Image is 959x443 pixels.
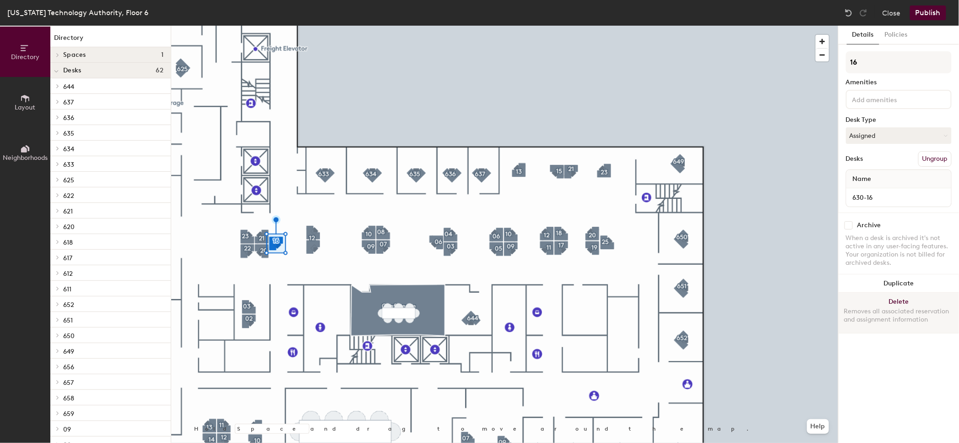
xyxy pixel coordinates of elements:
[846,79,952,86] div: Amenities
[63,270,73,278] span: 612
[851,93,933,104] input: Add amenities
[63,145,74,153] span: 634
[3,154,48,162] span: Neighborhoods
[63,208,73,215] span: 621
[848,171,876,187] span: Name
[63,192,74,200] span: 622
[63,51,86,59] span: Spaces
[63,114,74,122] span: 636
[63,301,74,309] span: 652
[63,176,74,184] span: 625
[846,234,952,267] div: When a desk is archived it's not active in any user-facing features. Your organization is not bil...
[63,317,73,324] span: 651
[63,285,71,293] span: 611
[883,5,901,20] button: Close
[63,410,74,418] span: 659
[63,239,73,246] span: 618
[846,155,863,163] div: Desks
[844,307,954,324] div: Removes all associated reservation and assignment information
[839,293,959,333] button: DeleteRemoves all associated reservation and assignment information
[63,67,81,74] span: Desks
[846,127,952,144] button: Assigned
[63,363,74,371] span: 656
[846,116,952,124] div: Desk Type
[63,348,74,355] span: 649
[63,98,74,106] span: 637
[844,8,853,17] img: Undo
[63,161,74,169] span: 633
[848,191,949,204] input: Unnamed desk
[7,7,148,18] div: [US_STATE] Technology Authority, Floor 6
[63,379,74,387] span: 657
[857,222,881,229] div: Archive
[807,419,829,434] button: Help
[910,5,946,20] button: Publish
[50,33,171,47] h1: Directory
[63,254,72,262] span: 617
[63,223,75,231] span: 620
[63,83,74,91] span: 644
[63,332,75,340] span: 650
[161,51,163,59] span: 1
[63,130,74,137] span: 635
[156,67,163,74] span: 62
[63,394,74,402] span: 658
[859,8,868,17] img: Redo
[918,151,952,167] button: Ungroup
[847,26,879,44] button: Details
[63,426,71,433] span: 09
[15,104,36,111] span: Layout
[839,274,959,293] button: Duplicate
[879,26,913,44] button: Policies
[11,53,39,61] span: Directory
